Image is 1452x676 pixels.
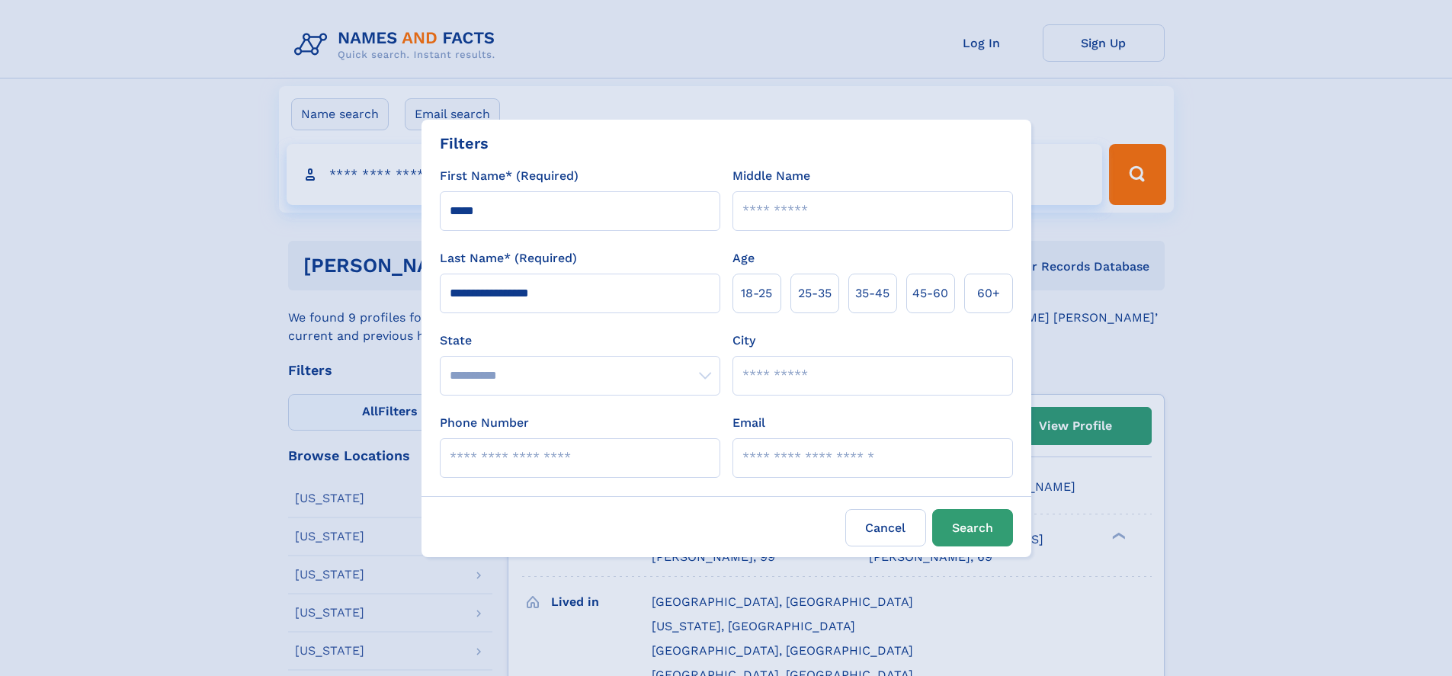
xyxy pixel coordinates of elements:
span: 18‑25 [741,284,772,303]
span: 25‑35 [798,284,832,303]
label: Cancel [845,509,926,546]
label: Age [732,249,755,268]
span: 35‑45 [855,284,889,303]
label: Middle Name [732,167,810,185]
label: City [732,332,755,350]
label: Phone Number [440,414,529,432]
label: First Name* (Required) [440,167,579,185]
label: Last Name* (Required) [440,249,577,268]
button: Search [932,509,1013,546]
span: 60+ [977,284,1000,303]
span: 45‑60 [912,284,948,303]
div: Filters [440,132,489,155]
label: State [440,332,720,350]
label: Email [732,414,765,432]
